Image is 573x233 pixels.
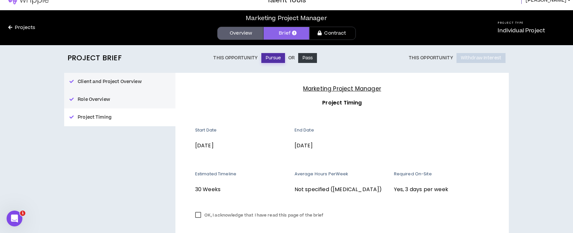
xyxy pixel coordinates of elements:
[295,127,389,133] p: End Date
[64,91,175,108] button: Role Overview
[261,53,285,63] button: Pursue
[394,171,492,177] p: Required On-Site
[409,55,453,61] p: This Opportunity
[213,55,258,61] p: This Opportunity
[498,21,545,25] h5: Project Type
[298,53,317,63] button: Pass
[456,53,506,63] button: Withdraw Interest
[295,171,389,177] p: Average Hours Per Week
[192,84,492,93] h4: Marketing Project Manager
[295,185,389,194] p: Not specified ([MEDICAL_DATA])
[217,27,263,40] a: Overview
[263,27,309,40] a: Brief
[192,210,327,220] label: OK, I acknowledge that I have read this page of the brief
[20,211,25,216] span: 1
[67,54,122,62] h2: Project Brief
[309,27,355,40] a: Contract
[246,14,327,23] div: Marketing Project Manager
[295,141,389,150] p: [DATE]
[498,27,545,35] p: Individual Project
[288,55,295,61] p: Or
[7,211,22,226] iframe: Intercom live chat
[195,171,290,177] p: Estimated Timeline
[195,127,290,133] p: Start Date
[394,185,492,194] p: Yes, 3 days per week
[195,141,290,150] p: [DATE]
[64,73,175,91] button: Client and Project Overview
[195,185,290,194] p: 30 Weeks
[192,99,492,107] h3: Project Timing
